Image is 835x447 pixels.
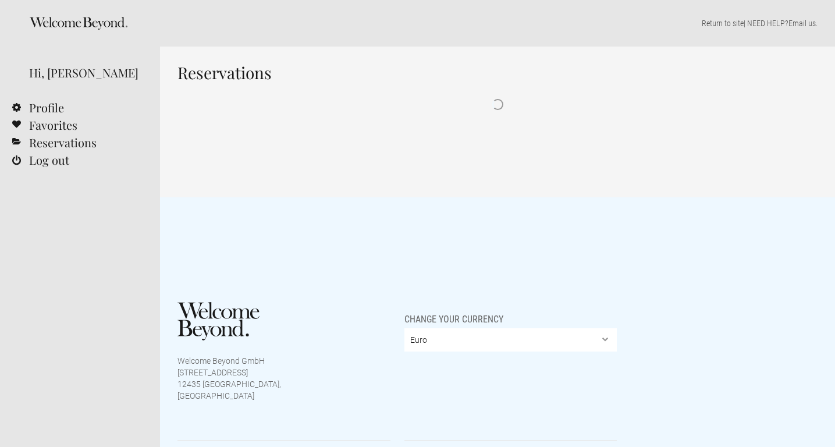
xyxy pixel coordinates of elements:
[404,302,503,325] span: Change your currency
[29,64,143,81] div: Hi, [PERSON_NAME]
[177,64,818,81] h1: Reservations
[177,355,281,402] p: Welcome Beyond GmbH [STREET_ADDRESS] 12435 [GEOGRAPHIC_DATA], [GEOGRAPHIC_DATA]
[788,19,816,28] a: Email us
[177,302,260,340] img: Welcome Beyond
[177,17,818,29] p: | NEED HELP? .
[404,328,617,352] select: Change your currency
[702,19,744,28] a: Return to site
